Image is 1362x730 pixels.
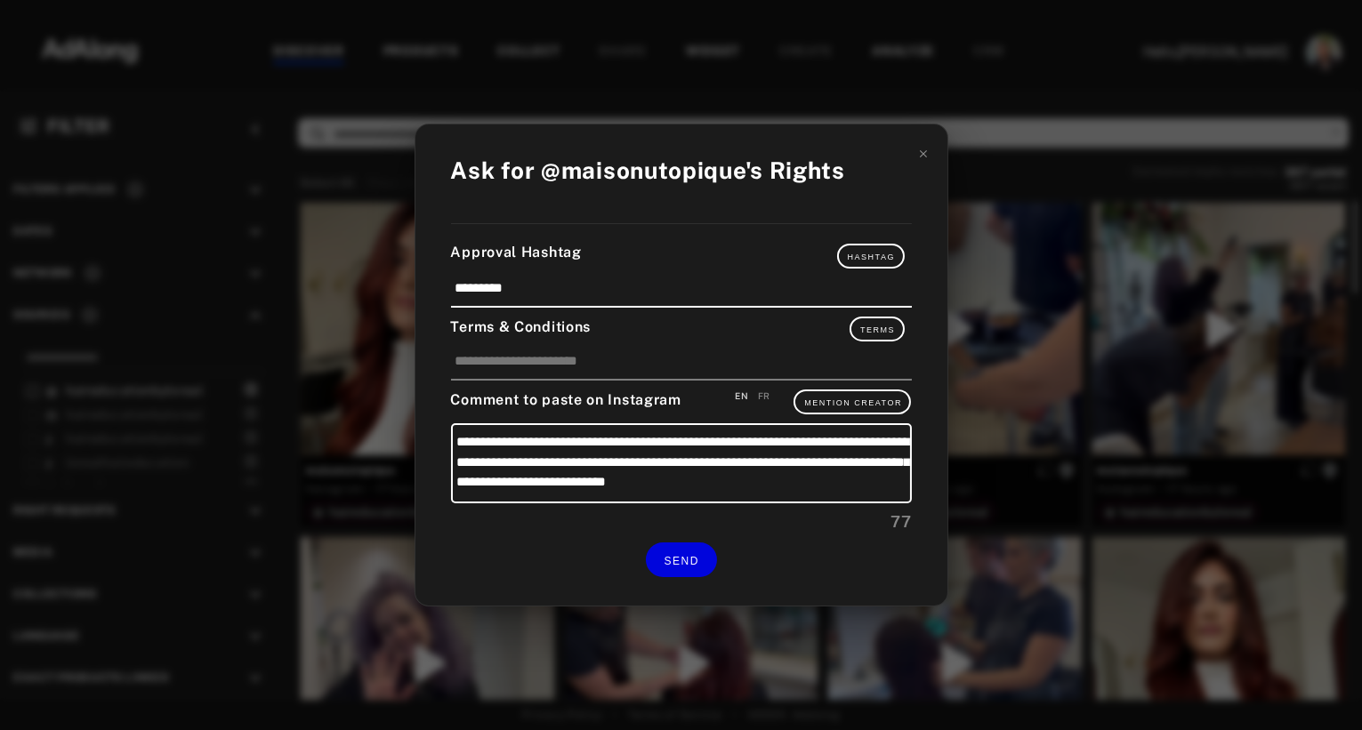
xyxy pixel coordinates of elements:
button: Terms [850,317,905,341]
div: Ask for @maisonutopique's Rights [451,153,845,188]
div: 77 [451,509,912,533]
div: Save an french version of your comment [758,389,770,403]
button: Mention Creator [794,389,911,414]
iframe: Chat Widget [1273,645,1362,730]
button: Hashtag [837,244,905,269]
span: Mention Creator [804,398,902,407]
div: Approval Hashtag [451,242,912,269]
button: SEND [646,542,717,577]
div: Save an english version of your comment [735,389,748,403]
span: Hashtag [848,253,895,261]
span: Terms [860,325,895,334]
div: Comment to paste on Instagram [451,389,912,414]
span: SEND [665,555,699,567]
div: Terms & Conditions [451,317,912,341]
